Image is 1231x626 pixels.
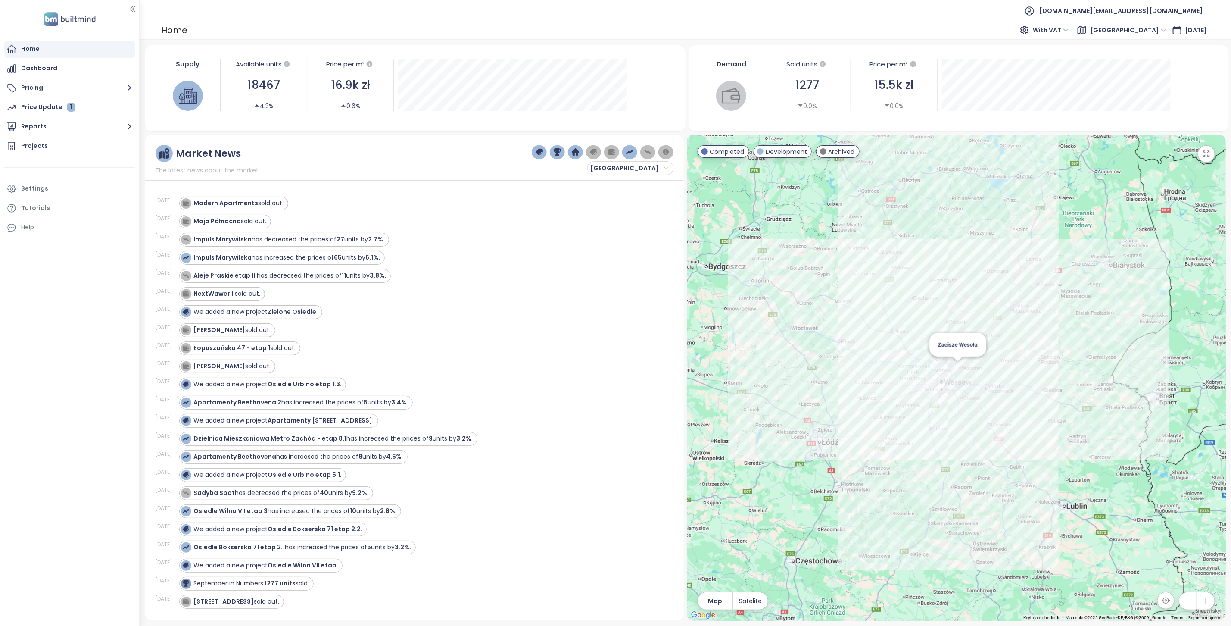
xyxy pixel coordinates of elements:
span: [DOMAIN_NAME][EMAIL_ADDRESS][DOMAIN_NAME] [1039,0,1203,21]
img: icon [183,363,189,369]
div: 0.6% [340,101,360,111]
a: Tutorials [4,200,135,217]
strong: Osiedle Bokserska 71 etap 2.2 [268,525,361,533]
span: Map [708,596,723,606]
div: [DATE] [156,523,177,530]
a: Open this area in Google Maps (opens a new window) [689,610,717,621]
div: sold out. [194,199,284,208]
div: [DATE] [156,251,177,259]
img: icon [183,544,189,550]
div: Home [21,44,40,54]
a: Terms (opens in new tab) [1172,615,1184,620]
strong: 3.8% [370,271,385,280]
strong: Sadyba Spot [194,488,235,497]
img: icon [183,309,189,315]
div: sold out. [194,217,267,226]
strong: 65 [334,253,342,262]
span: Zacisze Wesoła [938,341,978,348]
span: Satelite [739,596,762,606]
strong: Osiedle Wilno VII etap [268,561,337,570]
span: caret-up [254,103,260,109]
strong: 5 [364,398,368,407]
strong: Moja Północna [194,217,241,225]
strong: NextWawer II [194,289,235,298]
div: sold out. [194,289,261,298]
div: [DATE] [156,468,177,476]
div: [DATE] [156,595,177,603]
strong: 11 [342,271,346,280]
button: Satelite [733,592,768,610]
strong: 4.5% [386,452,402,461]
div: We added a new project . [194,380,342,389]
strong: 2.7% [368,235,383,244]
strong: 40 [320,488,329,497]
strong: 9 [359,452,363,461]
strong: Osiedle Urbino etap 1.3 [268,380,340,388]
div: has increased the prices of units by . [194,452,403,461]
div: 0.0% [884,101,904,111]
div: [DATE] [156,450,177,458]
img: icon [183,254,189,260]
button: Reports [4,118,135,135]
div: [DATE] [156,432,177,440]
div: Price per m² [326,59,365,69]
div: [DATE] [156,396,177,404]
strong: Modern Apartments [194,199,259,207]
img: information-circle.png [662,148,670,156]
strong: Aleje Praskie etap III [194,271,257,280]
div: 18467 [225,76,302,94]
div: We added a new project . [194,561,338,570]
img: icon [183,598,189,604]
strong: [PERSON_NAME] [194,326,246,334]
div: has increased the prices of units by . [194,543,411,552]
div: [DATE] [156,577,177,585]
a: Report a map error [1189,615,1223,620]
div: We added a new project . [194,470,342,479]
img: logo [41,10,98,28]
div: [DATE] [156,287,177,295]
span: Completed [710,147,745,156]
img: icon [183,200,189,206]
div: has increased the prices of units by . [194,507,397,516]
a: Projects [4,138,135,155]
strong: 9.2% [352,488,368,497]
div: We added a new project . [194,416,374,425]
img: icon [183,327,189,333]
img: icon [183,435,189,441]
div: has decreased the prices of units by . [194,271,386,280]
img: wallet-dark-grey.png [608,148,616,156]
div: [DATE] [156,541,177,548]
img: icon [183,345,189,351]
div: Tutorials [21,203,50,213]
div: Projects [21,141,48,151]
img: price-decreases.png [644,148,652,156]
div: 4.3% [254,101,274,111]
strong: 1277 units [265,579,296,588]
div: September in Numbers: sold. [194,579,309,588]
strong: 6.1% [366,253,379,262]
img: wallet [722,87,740,105]
div: sold out. [194,344,296,353]
strong: Apartamenty [STREET_ADDRESS] [268,416,373,425]
div: 0.0% [798,101,817,111]
span: Archived [829,147,855,156]
div: Demand [703,59,760,69]
div: [DATE] [156,197,177,204]
div: has increased the prices of units by . [194,398,408,407]
strong: Apartamenty Beethovena [194,452,277,461]
img: icon [183,580,189,586]
div: [DATE] [156,414,177,422]
strong: [STREET_ADDRESS] [194,597,254,606]
strong: 10 [350,507,357,515]
div: has decreased the prices of units by . [194,488,369,498]
strong: Impuls Marywilska [194,253,252,262]
span: With VAT [1033,24,1069,37]
img: icon [183,381,189,387]
div: Home [161,22,187,38]
div: has increased the prices of units by . [194,434,473,443]
strong: 2.8% [380,507,396,515]
button: Pricing [4,79,135,97]
div: sold out. [194,326,271,335]
span: caret-down [884,103,890,109]
span: The latest news about the market. [156,166,260,175]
